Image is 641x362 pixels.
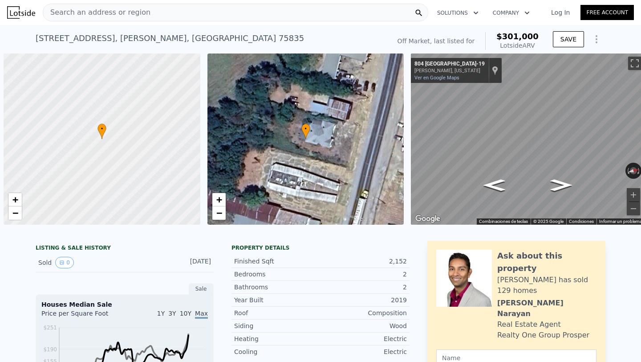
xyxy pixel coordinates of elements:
div: Heating [234,334,320,343]
div: Finished Sqft [234,257,320,266]
a: Free Account [580,5,634,20]
tspan: $190 [43,346,57,353]
div: • [97,123,106,139]
a: Zoom in [212,193,226,206]
span: • [97,125,106,133]
span: • [301,125,310,133]
div: Sold [38,257,118,268]
div: [PERSON_NAME], [US_STATE] [414,68,485,74]
span: $301,000 [496,32,539,41]
img: Lotside [7,6,35,19]
div: Roof [234,309,320,317]
div: Bedrooms [234,270,320,279]
button: Show Options [588,30,605,48]
span: 10Y [180,310,191,317]
div: Siding [234,321,320,330]
button: Company [486,5,537,21]
a: Log In [540,8,580,17]
div: Lotside ARV [496,41,539,50]
div: Bathrooms [234,283,320,292]
div: Composition [320,309,407,317]
div: 2,152 [320,257,407,266]
div: Off Market, last listed for [398,37,475,45]
div: Wood [320,321,407,330]
span: − [12,207,18,218]
div: 2 [320,270,407,279]
div: [STREET_ADDRESS] , [PERSON_NAME] , [GEOGRAPHIC_DATA] 75835 [36,32,304,45]
div: Price per Square Foot [41,309,125,323]
a: Zoom out [212,206,226,220]
div: Sale [189,283,214,295]
div: Real Estate Agent [497,319,561,330]
div: 2 [320,283,407,292]
path: Ir al norte, TX-19 [541,177,581,194]
button: Alejar [627,202,640,215]
button: Solutions [430,5,486,21]
button: Acercar [627,188,640,202]
div: Electric [320,334,407,343]
div: Houses Median Sale [41,300,208,309]
div: Property details [231,244,410,251]
span: 3Y [168,310,176,317]
img: Google [413,213,442,225]
tspan: $251 [43,325,57,331]
div: [PERSON_NAME] has sold 129 homes [497,275,596,296]
button: View historical data [55,257,74,268]
span: − [216,207,222,218]
span: + [12,194,18,205]
span: Max [195,310,208,319]
button: Combinaciones de teclas [479,218,528,225]
button: SAVE [553,31,584,47]
a: Mostrar ubicación en el mapa [492,66,498,75]
div: Electric [320,347,407,356]
div: Cooling [234,347,320,356]
a: Condiciones (se abre en una nueva pestaña) [569,219,594,224]
div: 804 [GEOGRAPHIC_DATA]-19 [414,61,485,68]
a: Ver en Google Maps [414,75,459,81]
div: [DATE] [171,257,211,268]
button: Rotar en sentido antihorario [625,163,630,179]
a: Zoom in [8,193,22,206]
span: 1Y [157,310,165,317]
div: 2019 [320,296,407,304]
div: Ask about this property [497,250,596,275]
span: Search an address or region [43,7,150,18]
a: Abrir esta área en Google Maps (se abre en una ventana nueva) [413,213,442,225]
div: LISTING & SALE HISTORY [36,244,214,253]
div: Year Built [234,296,320,304]
div: Realty One Group Prosper [497,330,589,341]
div: [PERSON_NAME] Narayan [497,298,596,319]
div: • [301,123,310,139]
span: © 2025 Google [533,219,564,224]
path: Ir al sur, TX-19 [474,177,515,194]
a: Zoom out [8,206,22,220]
span: + [216,194,222,205]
